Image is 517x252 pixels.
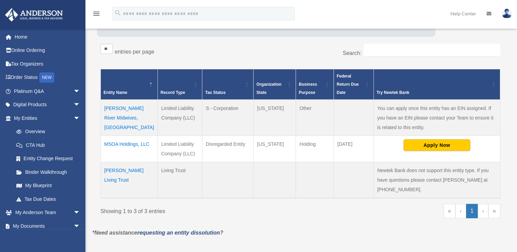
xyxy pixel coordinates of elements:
em: *Need assistance ? [92,230,223,236]
th: Tax Status: Activate to sort [202,69,254,100]
img: Anderson Advisors Platinum Portal [3,8,65,22]
a: My Blueprint [10,179,87,193]
td: [US_STATE] [254,136,296,162]
a: Order StatusNEW [5,71,91,85]
a: Entity Change Request [10,152,87,166]
td: Other [296,100,334,136]
a: Next [478,204,488,218]
a: Online Ordering [5,44,91,57]
a: menu [92,12,100,18]
a: 1 [466,204,478,218]
label: Search: [343,50,362,56]
a: Tax Organizers [5,57,91,71]
span: arrow_drop_down [73,111,87,125]
a: requesting an entity dissolution [137,230,220,236]
span: arrow_drop_down [73,84,87,98]
label: entries per page [115,49,154,55]
a: My Anderson Teamarrow_drop_down [5,206,91,220]
div: NEW [39,72,54,83]
span: Business Purpose [299,82,317,95]
i: menu [92,10,100,18]
div: Try Newtek Bank [377,88,490,97]
th: Organization State: Activate to sort [254,69,296,100]
a: Tax Due Dates [10,192,87,206]
span: Tax Status [205,90,226,95]
td: Living Trust [158,162,202,198]
th: Federal Return Due Date: Activate to sort [334,69,374,100]
td: Holding [296,136,334,162]
div: Showing 1 to 3 of 3 entries [100,204,295,216]
td: Limited Liability Company (LLC) [158,136,202,162]
span: Record Type [161,90,185,95]
td: [DATE] [334,136,374,162]
span: Organization State [256,82,281,95]
th: Record Type: Activate to sort [158,69,202,100]
a: My Documentsarrow_drop_down [5,219,91,233]
i: search [114,9,122,17]
td: Disregarded Entity [202,136,254,162]
td: You can apply once this entity has an EIN assigned. If you have an EIN please contact your Team t... [373,100,500,136]
th: Try Newtek Bank : Activate to sort [373,69,500,100]
a: Digital Productsarrow_drop_down [5,98,91,112]
a: Last [488,204,500,218]
span: Federal Return Due Date [337,74,359,95]
a: My Entitiesarrow_drop_down [5,111,87,125]
td: S - Corporation [202,100,254,136]
th: Entity Name: Activate to invert sorting [101,69,158,100]
button: Apply Now [404,139,470,151]
td: [PERSON_NAME] River Midwives, [GEOGRAPHIC_DATA] [101,100,158,136]
td: [PERSON_NAME] Living Trust [101,162,158,198]
a: Previous [455,204,466,218]
td: MSOA Holdings, LLC [101,136,158,162]
td: Newtek Bank does not support this entity type. If you have questions please contact [PERSON_NAME]... [373,162,500,198]
span: arrow_drop_down [73,206,87,220]
a: Home [5,30,91,44]
a: Overview [10,125,84,139]
span: Entity Name [104,90,127,95]
img: User Pic [502,9,512,18]
td: [US_STATE] [254,100,296,136]
span: arrow_drop_down [73,98,87,112]
th: Business Purpose: Activate to sort [296,69,334,100]
span: arrow_drop_down [73,219,87,233]
td: Limited Liability Company (LLC) [158,100,202,136]
a: CTA Hub [10,138,87,152]
a: Binder Walkthrough [10,165,87,179]
a: Platinum Q&Aarrow_drop_down [5,84,91,98]
a: First [444,204,455,218]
